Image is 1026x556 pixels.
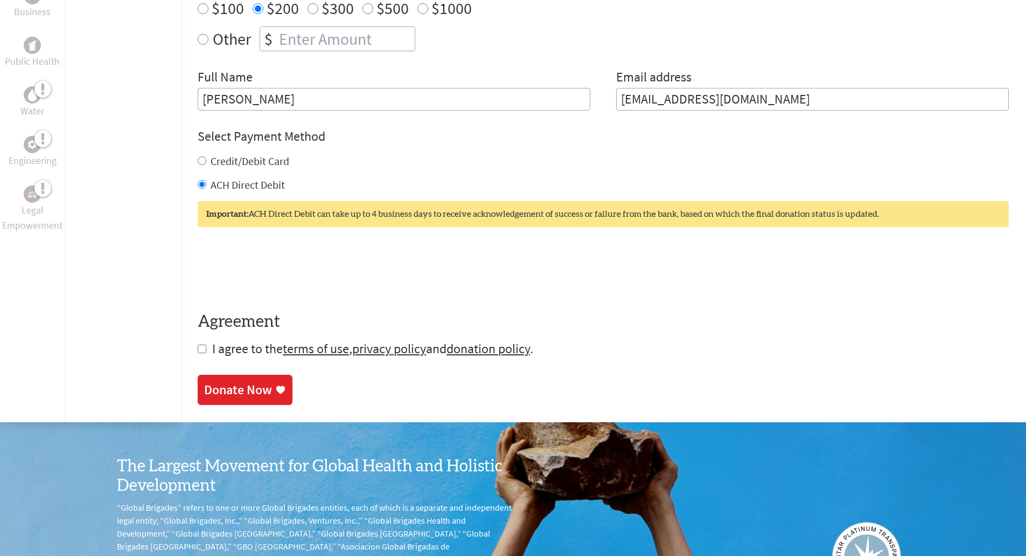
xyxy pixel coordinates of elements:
span: I agree to the , and . [212,340,533,357]
div: Engineering [24,136,41,153]
img: Legal Empowerment [28,191,37,197]
label: Credit/Debit Card [211,154,289,168]
p: Business [14,4,51,19]
p: Legal Empowerment [2,203,62,233]
a: Legal EmpowermentLegal Empowerment [2,186,62,233]
h4: Select Payment Method [198,128,1009,145]
img: Engineering [28,140,37,149]
h3: The Largest Movement for Global Health and Holistic Development [117,457,513,496]
p: Water [20,104,44,119]
label: Other [213,26,251,51]
input: Enter Full Name [198,88,590,111]
a: privacy policy [352,340,426,357]
div: Water [24,86,41,104]
input: Your Email [616,88,1009,111]
label: ACH Direct Debit [211,178,285,191]
div: ACH Direct Debit can take up to 4 business days to receive acknowledgement of success or failure ... [198,201,1009,227]
label: Email address [616,68,692,88]
strong: Important: [206,210,248,218]
div: Donate Now [204,381,272,399]
p: Public Health [5,54,60,69]
a: WaterWater [20,86,44,119]
div: Public Health [24,37,41,54]
h4: Agreement [198,312,1009,332]
label: Full Name [198,68,253,88]
img: Water [28,89,37,101]
p: Engineering [9,153,57,168]
a: Public HealthPublic Health [5,37,60,69]
div: $ [260,27,277,51]
img: Public Health [28,40,37,51]
a: terms of use [283,340,349,357]
input: Enter Amount [277,27,415,51]
a: Donate Now [198,375,292,405]
a: donation policy [446,340,530,357]
div: Legal Empowerment [24,186,41,203]
a: EngineeringEngineering [9,136,57,168]
iframe: reCAPTCHA [198,249,361,291]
